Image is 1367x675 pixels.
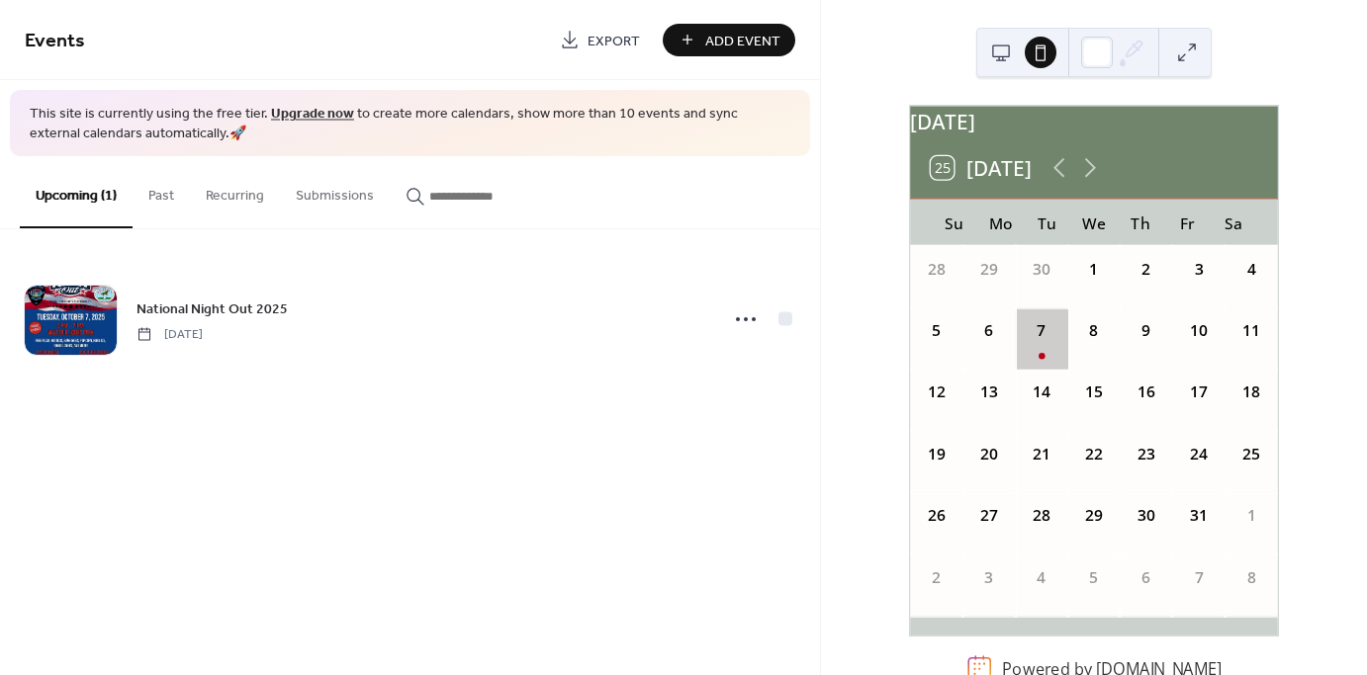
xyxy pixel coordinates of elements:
[925,319,948,342] div: 5
[922,150,1041,186] button: 25[DATE]
[25,22,85,60] span: Events
[925,443,948,465] div: 19
[1240,381,1263,404] div: 18
[1082,381,1105,404] div: 15
[137,298,288,319] span: National Night Out 2025
[705,31,780,51] span: Add Event
[1082,258,1105,281] div: 1
[1211,200,1257,246] div: Sa
[1188,443,1211,465] div: 24
[1135,381,1157,404] div: 16
[1135,504,1157,527] div: 30
[1030,443,1052,465] div: 21
[931,200,977,246] div: Su
[1082,443,1105,465] div: 22
[1240,258,1263,281] div: 4
[1030,504,1052,527] div: 28
[1188,504,1211,527] div: 31
[1240,504,1263,527] div: 1
[588,31,640,51] span: Export
[133,156,190,226] button: Past
[137,325,203,343] span: [DATE]
[1188,566,1211,589] div: 7
[20,156,133,228] button: Upcoming (1)
[1070,200,1117,246] div: We
[977,319,1000,342] div: 6
[1240,319,1263,342] div: 11
[1240,443,1263,465] div: 25
[1240,566,1263,589] div: 8
[977,200,1024,246] div: Mo
[1135,319,1157,342] div: 9
[271,101,354,127] a: Upgrade now
[1030,566,1052,589] div: 4
[1135,566,1157,589] div: 6
[137,297,288,320] a: National Night Out 2025
[1188,258,1211,281] div: 3
[1030,381,1052,404] div: 14
[1030,258,1052,281] div: 30
[910,106,1278,136] div: [DATE]
[545,24,655,56] a: Export
[30,105,790,143] span: This site is currently using the free tier. to create more calendars, show more than 10 events an...
[1135,258,1157,281] div: 2
[663,24,795,56] button: Add Event
[977,504,1000,527] div: 27
[1135,443,1157,465] div: 23
[1024,200,1070,246] div: Tu
[190,156,280,226] button: Recurring
[925,258,948,281] div: 28
[1188,381,1211,404] div: 17
[1082,319,1105,342] div: 8
[925,504,948,527] div: 26
[977,566,1000,589] div: 3
[1082,504,1105,527] div: 29
[977,258,1000,281] div: 29
[1118,200,1164,246] div: Th
[280,156,390,226] button: Submissions
[977,381,1000,404] div: 13
[977,443,1000,465] div: 20
[925,566,948,589] div: 2
[1082,566,1105,589] div: 5
[925,381,948,404] div: 12
[1188,319,1211,342] div: 10
[1164,200,1211,246] div: Fr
